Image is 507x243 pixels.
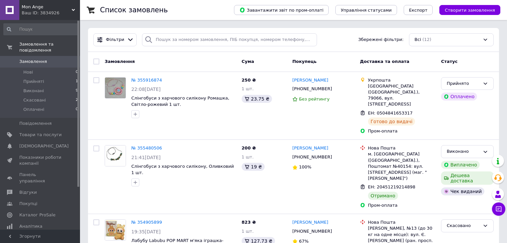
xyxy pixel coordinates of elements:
[291,227,333,236] div: [PHONE_NUMBER]
[433,7,500,12] a: Створити замовлення
[131,78,162,83] a: № 355916874
[105,59,135,64] span: Замовлення
[131,220,162,225] a: № 354905899
[242,86,254,91] span: 1 шт.
[299,97,330,102] span: Без рейтингу
[292,145,328,151] a: [PERSON_NAME]
[299,164,311,169] span: 100%
[242,145,256,150] span: 200 ₴
[242,220,256,225] span: 823 ₴
[358,37,404,43] span: Збережені фільтри:
[19,172,62,184] span: Панель управління
[404,5,433,15] button: Експорт
[242,95,272,103] div: 23.75 ₴
[105,78,126,98] img: Фото товару
[105,145,126,166] img: Фото товару
[291,153,333,161] div: [PHONE_NUMBER]
[445,8,495,13] span: Створити замовлення
[131,229,161,234] span: 19:35[DATE]
[19,132,62,138] span: Товари та послуги
[76,69,78,75] span: 0
[447,148,480,155] div: Виконано
[19,201,37,207] span: Покупці
[292,77,328,84] a: [PERSON_NAME]
[368,151,436,181] div: м. [GEOGRAPHIC_DATA] ([GEOGRAPHIC_DATA].), Поштомат №40154: вул. [STREET_ADDRESS] (маг. "[PERSON_...
[76,88,78,94] span: 9
[242,59,254,64] span: Cума
[447,222,480,229] div: Скасовано
[76,79,78,85] span: 1
[441,161,480,169] div: Виплачено
[105,145,126,166] a: Фото товару
[368,219,436,225] div: Нова Пошта
[292,59,317,64] span: Покупець
[368,145,436,151] div: Нова Пошта
[76,97,78,103] span: 2
[360,59,409,64] span: Доставка та оплата
[131,96,229,107] a: Слінгобуси з харчового силікону Ромашка, Світло-рожевий 1 шт.
[23,107,44,113] span: Оплачені
[368,83,436,108] div: [GEOGRAPHIC_DATA] ([GEOGRAPHIC_DATA].), 79066, вул. [STREET_ADDRESS]
[242,78,256,83] span: 250 ₴
[19,121,52,126] span: Повідомлення
[492,202,505,216] button: Чат з покупцем
[441,187,484,195] div: Чек виданий
[19,143,69,149] span: [DEMOGRAPHIC_DATA]
[368,118,415,125] div: Готово до видачі
[368,111,413,116] span: ЕН: 0504841653317
[439,5,500,15] button: Створити замовлення
[422,37,431,42] span: (12)
[22,4,72,10] span: Mon Ange
[3,23,79,35] input: Пошук
[131,87,161,92] span: 22:08[DATE]
[100,6,168,14] h1: Список замовлень
[368,77,436,83] div: Укрпошта
[105,77,126,99] a: Фото товару
[142,33,317,46] input: Пошук за номером замовлення, ПІБ покупця, номером телефону, Email, номером накладної
[441,171,494,185] div: Дешева доставка
[131,155,161,160] span: 21:41[DATE]
[335,5,397,15] button: Управління статусами
[447,80,480,87] div: Прийнято
[368,128,436,134] div: Пром-оплата
[23,88,44,94] span: Виконані
[239,7,323,13] span: Завантажити звіт по пром-оплаті
[23,69,33,75] span: Нові
[23,79,44,85] span: Прийняті
[415,37,421,43] span: Всі
[19,59,47,65] span: Замовлення
[368,192,398,200] div: Отримано
[368,184,415,189] span: ЕН: 20451219214898
[131,164,234,175] a: Слінгобуси з харчового силікону, Оливковий 1 шт.
[441,93,477,101] div: Оплачено
[22,10,80,16] div: Ваш ID: 3834926
[23,97,46,103] span: Скасовані
[368,202,436,208] div: Пром-оплата
[19,41,80,53] span: Замовлення та повідомлення
[292,219,328,226] a: [PERSON_NAME]
[19,154,62,166] span: Показники роботи компанії
[242,229,254,234] span: 1 шт.
[131,145,162,150] a: № 355480506
[291,85,333,93] div: [PHONE_NUMBER]
[76,107,78,113] span: 0
[19,189,37,195] span: Відгуки
[105,220,126,240] img: Фото товару
[242,154,254,159] span: 1 шт.
[409,8,428,13] span: Експорт
[234,5,329,15] button: Завантажити звіт по пром-оплаті
[242,163,265,171] div: 19 ₴
[441,59,458,64] span: Статус
[19,223,42,229] span: Аналітика
[341,8,392,13] span: Управління статусами
[106,37,124,43] span: Фільтри
[19,212,55,218] span: Каталог ProSale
